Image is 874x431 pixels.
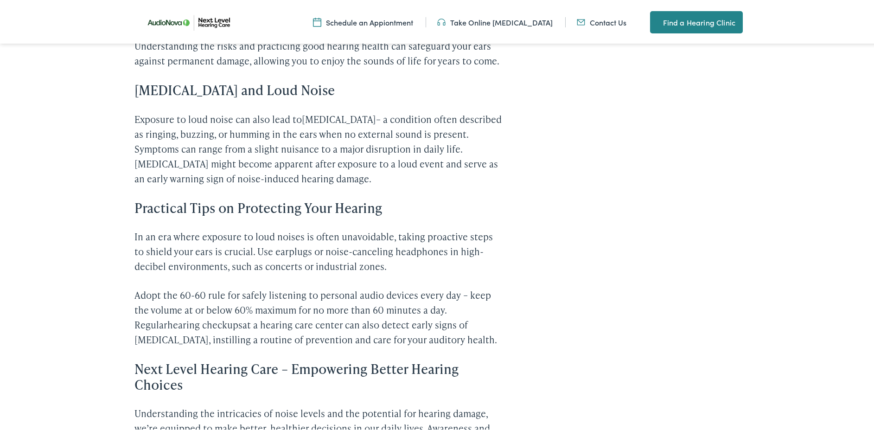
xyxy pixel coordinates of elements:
[577,15,585,26] img: An icon representing mail communication is presented in a unique teal color.
[313,15,413,26] a: Schedule an Appiontment
[437,15,553,26] a: Take Online [MEDICAL_DATA]
[134,359,502,390] h3: Next Level Hearing Care – Empowering Better Hearing Choices
[313,15,321,26] img: Calendar icon representing the ability to schedule a hearing test or hearing aid appointment at N...
[650,9,743,32] a: Find a Hearing Clinic
[134,198,502,214] h3: Practical Tips on Protecting Your Hearing
[302,111,376,124] a: [MEDICAL_DATA]
[437,15,446,26] img: An icon symbolizing headphones, colored in teal, suggests audio-related services or features.
[134,227,502,272] p: In an era where exposure to loud noises is often unavoidable, taking proactive steps to shield yo...
[650,15,658,26] img: A map pin icon in teal indicates location-related features or services.
[577,15,626,26] a: Contact Us
[134,286,502,345] p: Adopt the 60-60 rule for safely listening to personal audio devices every day – keep the volume a...
[134,110,502,184] p: Exposure to loud noise can also lead to – a condition often described as ringing, buzzing, or hum...
[134,80,502,96] h3: [MEDICAL_DATA] and Loud Noise
[167,316,242,329] a: hearing checkups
